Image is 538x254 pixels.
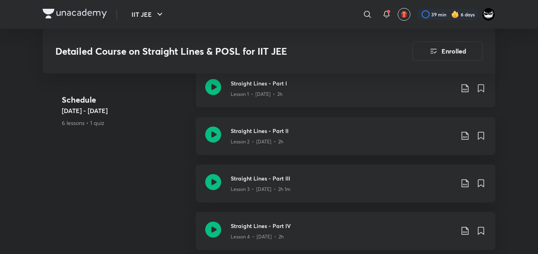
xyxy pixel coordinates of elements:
[231,233,284,240] p: Lesson 4 • [DATE] • 2h
[482,8,495,21] img: ARSH Khan
[196,69,495,117] a: Straight Lines - Part ILesson 1 • [DATE] • 2h
[231,138,283,145] p: Lesson 2 • [DATE] • 2h
[231,91,283,98] p: Lesson 1 • [DATE] • 2h
[196,165,495,212] a: Straight Lines - Part IIILesson 3 • [DATE] • 2h 1m
[398,8,410,21] button: avatar
[55,46,367,57] h3: Detailed Course on Straight Lines & POSL for IIT JEE
[62,119,189,127] p: 6 lessons • 1 quiz
[231,186,291,193] p: Lesson 3 • [DATE] • 2h 1m
[231,174,454,183] h3: Straight Lines - Part III
[62,94,189,106] h4: Schedule
[62,106,189,115] h5: [DATE] - [DATE]
[412,42,483,61] button: Enrolled
[127,6,169,22] button: IIT JEE
[451,10,459,18] img: streak
[401,11,408,18] img: avatar
[231,127,454,135] h3: Straight Lines - Part II
[196,117,495,165] a: Straight Lines - Part IILesson 2 • [DATE] • 2h
[43,9,107,20] a: Company Logo
[231,222,454,230] h3: Straight Lines - Part IV
[43,9,107,18] img: Company Logo
[231,79,454,87] h3: Straight Lines - Part I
